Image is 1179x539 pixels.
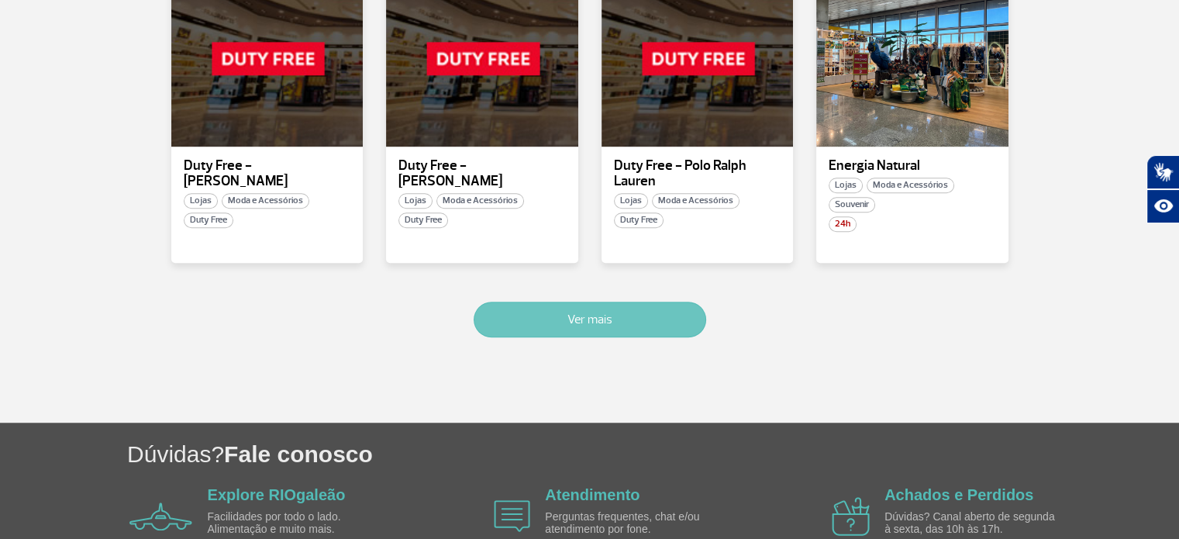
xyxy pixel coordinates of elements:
[184,158,351,189] p: Duty Free - [PERSON_NAME]
[222,193,309,209] span: Moda e Acessórios
[614,212,664,228] span: Duty Free
[398,193,433,209] span: Lojas
[829,197,875,212] span: Souvenir
[494,500,530,532] img: airplane icon
[652,193,739,209] span: Moda e Acessórios
[474,302,706,337] button: Ver mais
[1146,189,1179,223] button: Abrir recursos assistivos.
[545,486,639,503] a: Atendimento
[1146,155,1179,223] div: Plugin de acessibilidade da Hand Talk.
[208,511,386,535] p: Facilidades por todo o lado. Alimentação e muito mais.
[614,193,648,209] span: Lojas
[1146,155,1179,189] button: Abrir tradutor de língua de sinais.
[398,158,566,189] p: Duty Free - [PERSON_NAME]
[184,212,233,228] span: Duty Free
[224,441,373,467] span: Fale conosco
[867,178,954,193] span: Moda e Acessórios
[614,158,781,189] p: Duty Free - Polo Ralph Lauren
[398,212,448,228] span: Duty Free
[884,511,1063,535] p: Dúvidas? Canal aberto de segunda à sexta, das 10h às 17h.
[545,511,723,535] p: Perguntas frequentes, chat e/ou atendimento por fone.
[129,503,192,530] img: airplane icon
[829,216,857,232] span: 24h
[829,158,996,174] p: Energia Natural
[436,193,524,209] span: Moda e Acessórios
[184,193,218,209] span: Lojas
[208,486,346,503] a: Explore RIOgaleão
[884,486,1033,503] a: Achados e Perdidos
[832,497,870,536] img: airplane icon
[127,438,1179,470] h1: Dúvidas?
[829,178,863,193] span: Lojas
